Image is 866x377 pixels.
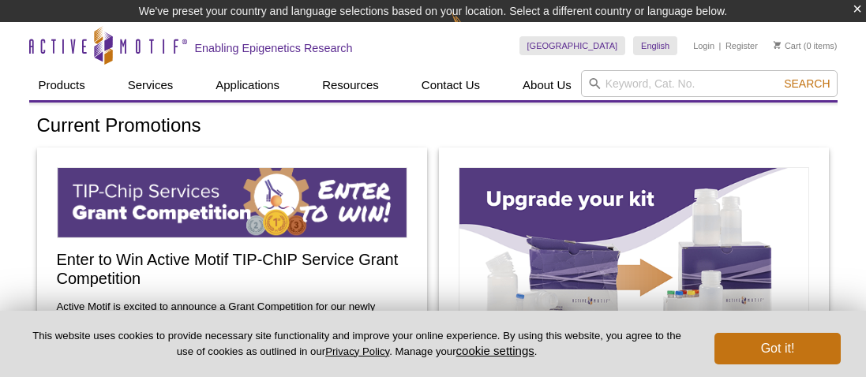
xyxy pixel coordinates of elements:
button: Got it! [714,333,841,364]
p: Active Motif is excited to announce a Grant Competition for our newly launched , a unique opportu... [57,300,407,371]
img: Your Cart [774,41,781,49]
a: [GEOGRAPHIC_DATA] [519,36,626,55]
button: Search [779,77,834,91]
a: Products [29,70,95,100]
img: TIP-ChIP Service Grant Competition [57,167,407,238]
input: Keyword, Cat. No. [581,70,838,97]
h2: Enabling Epigenetics Research [195,41,353,55]
a: Login [693,40,714,51]
a: Contact Us [412,70,489,100]
h1: Current Promotions [37,115,830,138]
li: (0 items) [774,36,838,55]
img: Change Here [452,12,493,49]
a: Applications [206,70,289,100]
button: cookie settings [456,344,534,357]
a: Cart [774,40,801,51]
h2: Enter to Win Active Motif TIP-ChIP Service Grant Competition [57,250,407,288]
span: Search [784,77,830,90]
a: About Us [513,70,581,100]
p: This website uses cookies to provide necessary site functionality and improve your online experie... [25,329,688,359]
a: Resources [313,70,388,100]
li: | [719,36,722,55]
a: English [633,36,677,55]
a: Register [725,40,758,51]
a: Services [118,70,183,100]
img: Save on ATAC-Seq Express Assay Kit [459,167,809,343]
a: Privacy Policy [325,345,389,357]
